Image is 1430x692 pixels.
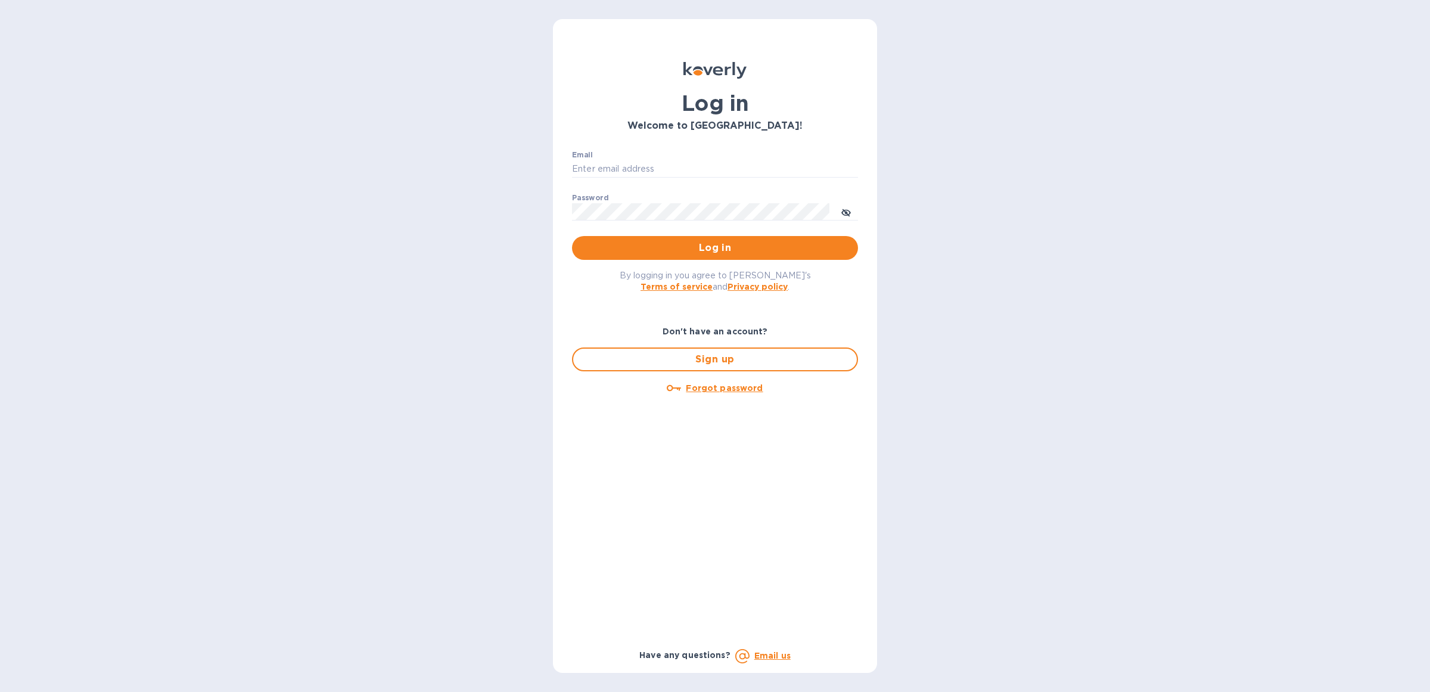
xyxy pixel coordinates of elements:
b: Don't have an account? [663,327,768,336]
label: Password [572,194,608,201]
a: Email us [754,651,791,660]
b: Have any questions? [639,650,730,660]
span: Log in [582,241,848,255]
button: Log in [572,236,858,260]
button: toggle password visibility [834,200,858,224]
span: By logging in you agree to [PERSON_NAME]'s and . [620,271,811,291]
label: Email [572,151,593,159]
input: Enter email address [572,160,858,178]
a: Terms of service [641,282,713,291]
h1: Log in [572,91,858,116]
u: Forgot password [686,383,763,393]
img: Koverly [683,62,747,79]
span: Sign up [583,352,847,367]
a: Privacy policy [728,282,788,291]
button: Sign up [572,347,858,371]
h3: Welcome to [GEOGRAPHIC_DATA]! [572,120,858,132]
